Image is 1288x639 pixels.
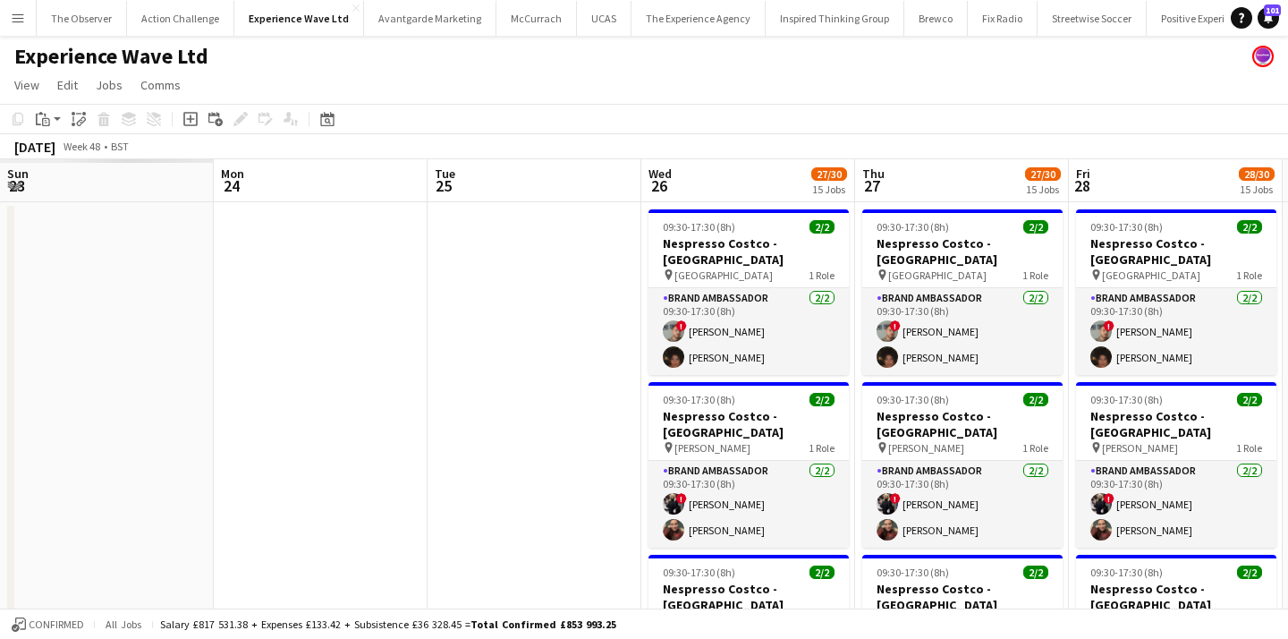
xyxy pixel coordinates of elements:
h3: Nespresso Costco - [GEOGRAPHIC_DATA] [648,235,849,268]
span: Confirmed [29,618,84,631]
app-job-card: 09:30-17:30 (8h)2/2Nespresso Costco - [GEOGRAPHIC_DATA] [PERSON_NAME]1 RoleBrand Ambassador2/209:... [648,382,849,548]
span: 25 [432,175,455,196]
span: 1 Role [809,268,835,282]
span: View [14,77,39,93]
button: Brewco [904,1,968,36]
button: The Observer [37,1,127,36]
button: Positive Experience [1147,1,1262,36]
button: Confirmed [9,615,87,635]
span: 1 Role [1022,268,1048,282]
app-card-role: Brand Ambassador2/209:30-17:30 (8h)![PERSON_NAME][PERSON_NAME] [648,288,849,375]
span: ! [676,493,687,504]
span: Mon [221,166,244,182]
span: All jobs [102,618,145,631]
span: Tue [435,166,455,182]
span: 23 [4,175,29,196]
h1: Experience Wave Ltd [14,43,208,70]
span: Comms [140,77,181,93]
button: The Experience Agency [631,1,766,36]
span: 1 Role [809,441,835,455]
span: 2/2 [809,393,835,406]
app-card-role: Brand Ambassador2/209:30-17:30 (8h)![PERSON_NAME][PERSON_NAME] [1076,461,1276,548]
span: Edit [57,77,78,93]
span: [GEOGRAPHIC_DATA] [888,268,987,282]
a: View [7,73,47,97]
span: 27 [860,175,885,196]
span: Week 48 [59,140,104,153]
div: [DATE] [14,138,55,156]
span: 2/2 [1237,393,1262,406]
h3: Nespresso Costco - [GEOGRAPHIC_DATA] [862,408,1063,440]
span: Fri [1076,166,1090,182]
span: Sun [7,166,29,182]
span: [PERSON_NAME] [1102,441,1178,455]
span: ! [1104,320,1114,331]
span: Wed [648,166,672,182]
span: ! [676,320,687,331]
span: Thu [862,166,885,182]
button: Action Challenge [127,1,234,36]
button: Experience Wave Ltd [234,1,364,36]
h3: Nespresso Costco - [GEOGRAPHIC_DATA] [862,235,1063,268]
button: McCurrach [496,1,577,36]
span: Jobs [96,77,123,93]
button: Avantgarde Marketing [364,1,496,36]
h3: Nespresso Costco - [GEOGRAPHIC_DATA] [648,581,849,613]
span: 09:30-17:30 (8h) [877,393,949,406]
span: 2/2 [1023,220,1048,234]
button: UCAS [577,1,631,36]
span: Total Confirmed £853 993.25 [470,618,616,631]
app-card-role: Brand Ambassador2/209:30-17:30 (8h)![PERSON_NAME][PERSON_NAME] [862,461,1063,548]
h3: Nespresso Costco - [GEOGRAPHIC_DATA] [862,581,1063,613]
div: Salary £817 531.38 + Expenses £133.42 + Subsistence £36 328.45 = [160,618,616,631]
span: 26 [646,175,672,196]
a: Comms [133,73,188,97]
span: 2/2 [1023,393,1048,406]
app-user-avatar: Florence Watkinson [1252,46,1274,67]
span: 28 [1073,175,1090,196]
app-job-card: 09:30-17:30 (8h)2/2Nespresso Costco - [GEOGRAPHIC_DATA] [PERSON_NAME]1 RoleBrand Ambassador2/209:... [1076,382,1276,548]
h3: Nespresso Costco - [GEOGRAPHIC_DATA] [1076,235,1276,268]
span: 1 Role [1236,441,1262,455]
app-job-card: 09:30-17:30 (8h)2/2Nespresso Costco - [GEOGRAPHIC_DATA] [GEOGRAPHIC_DATA]1 RoleBrand Ambassador2/... [1076,209,1276,375]
span: [GEOGRAPHIC_DATA] [674,268,773,282]
app-card-role: Brand Ambassador2/209:30-17:30 (8h)![PERSON_NAME][PERSON_NAME] [1076,288,1276,375]
app-card-role: Brand Ambassador2/209:30-17:30 (8h)![PERSON_NAME][PERSON_NAME] [648,461,849,548]
span: 27/30 [1025,167,1061,181]
app-job-card: 09:30-17:30 (8h)2/2Nespresso Costco - [GEOGRAPHIC_DATA] [PERSON_NAME]1 RoleBrand Ambassador2/209:... [862,382,1063,548]
h3: Nespresso Costco - [GEOGRAPHIC_DATA] [1076,581,1276,613]
span: 09:30-17:30 (8h) [663,393,735,406]
app-job-card: 09:30-17:30 (8h)2/2Nespresso Costco - [GEOGRAPHIC_DATA] [GEOGRAPHIC_DATA]1 RoleBrand Ambassador2/... [648,209,849,375]
button: Streetwise Soccer [1038,1,1147,36]
span: ! [1104,493,1114,504]
span: 09:30-17:30 (8h) [663,566,735,579]
span: 2/2 [1237,566,1262,579]
span: 24 [218,175,244,196]
a: Jobs [89,73,130,97]
app-card-role: Brand Ambassador2/209:30-17:30 (8h)![PERSON_NAME][PERSON_NAME] [862,288,1063,375]
span: 101 [1264,4,1281,16]
span: 1 Role [1236,268,1262,282]
span: [PERSON_NAME] [888,441,964,455]
a: 101 [1258,7,1279,29]
h3: Nespresso Costco - [GEOGRAPHIC_DATA] [648,408,849,440]
div: 15 Jobs [812,183,846,196]
span: 09:30-17:30 (8h) [1090,566,1163,579]
span: ! [890,320,901,331]
app-job-card: 09:30-17:30 (8h)2/2Nespresso Costco - [GEOGRAPHIC_DATA] [GEOGRAPHIC_DATA]1 RoleBrand Ambassador2/... [862,209,1063,375]
button: Fix Radio [968,1,1038,36]
span: 09:30-17:30 (8h) [877,220,949,234]
div: BST [111,140,129,153]
span: 09:30-17:30 (8h) [1090,220,1163,234]
span: 09:30-17:30 (8h) [1090,393,1163,406]
span: 2/2 [1023,566,1048,579]
div: 15 Jobs [1026,183,1060,196]
span: 2/2 [809,566,835,579]
button: Inspired Thinking Group [766,1,904,36]
span: 09:30-17:30 (8h) [877,566,949,579]
span: ! [890,493,901,504]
